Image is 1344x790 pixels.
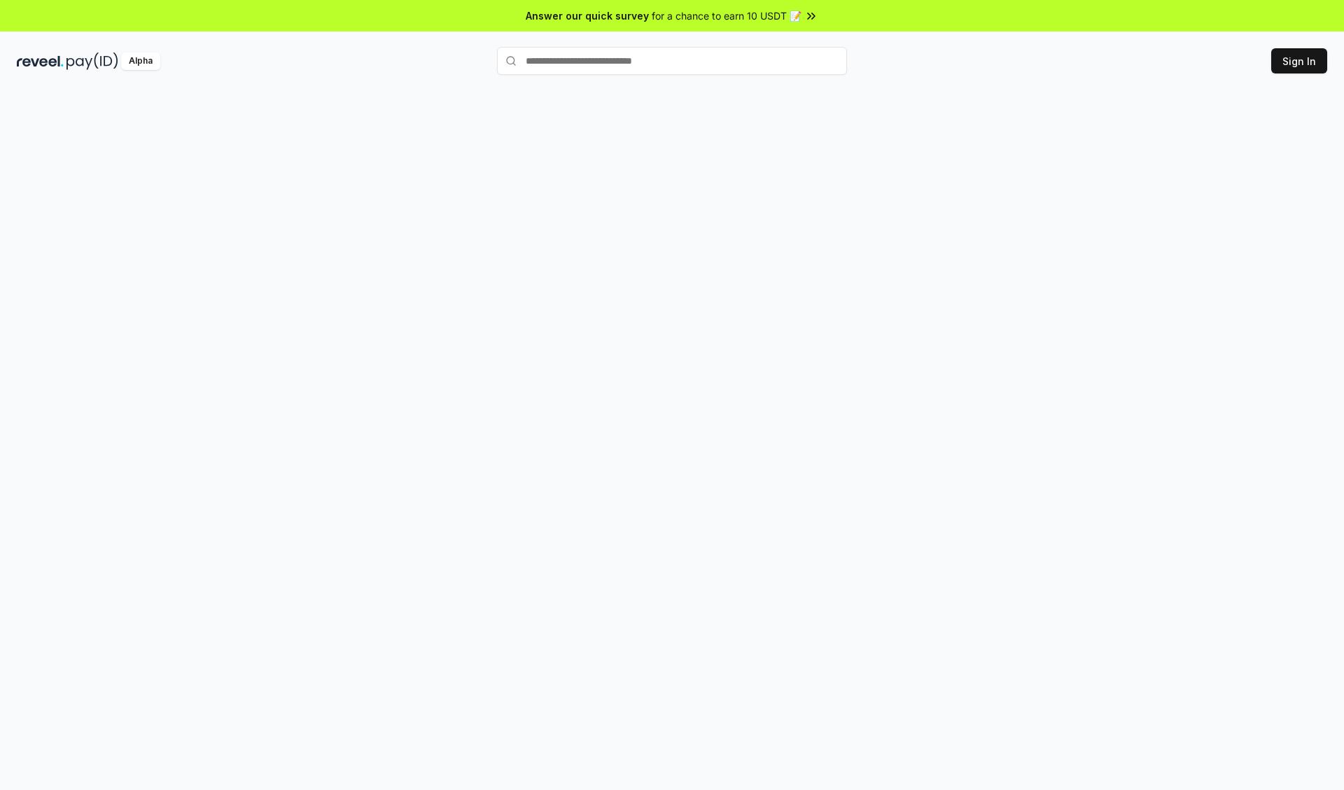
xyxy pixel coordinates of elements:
button: Sign In [1271,48,1327,73]
img: pay_id [66,52,118,70]
span: Answer our quick survey [526,8,649,23]
div: Alpha [121,52,160,70]
img: reveel_dark [17,52,64,70]
span: for a chance to earn 10 USDT 📝 [652,8,801,23]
